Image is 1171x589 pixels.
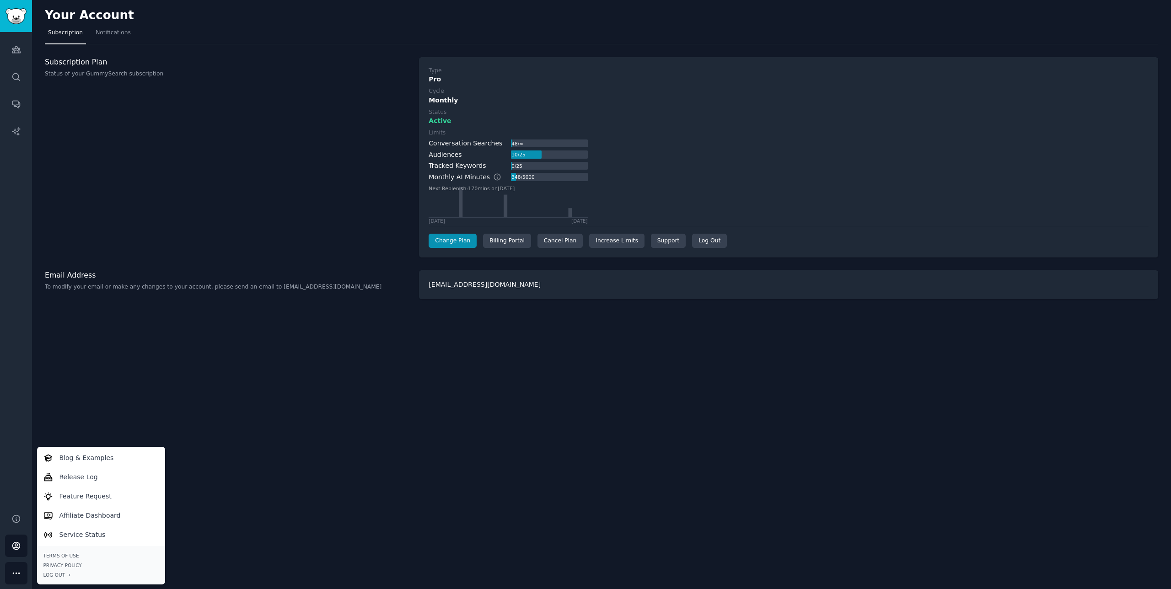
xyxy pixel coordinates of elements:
[38,525,163,544] a: Service Status
[483,234,531,248] div: Billing Portal
[429,75,1149,84] div: Pro
[429,218,445,224] div: [DATE]
[429,129,446,137] div: Limits
[43,552,159,559] a: Terms of Use
[59,530,106,540] p: Service Status
[59,453,114,463] p: Blog & Examples
[511,173,536,181] div: 348 / 5000
[38,467,163,487] a: Release Log
[429,87,444,96] div: Cycle
[429,67,441,75] div: Type
[537,234,583,248] div: Cancel Plan
[45,70,409,78] p: Status of your GummySearch subscription
[419,270,1158,299] div: [EMAIL_ADDRESS][DOMAIN_NAME]
[45,8,134,23] h2: Your Account
[5,8,27,24] img: GummySearch logo
[43,562,159,568] a: Privacy Policy
[511,139,524,148] div: 48 / ∞
[45,283,409,291] p: To modify your email or make any changes to your account, please send an email to [EMAIL_ADDRESS]...
[429,185,515,191] text: Next Replenish: 170 mins on [DATE]
[48,29,83,37] span: Subscription
[511,150,526,159] div: 10 / 25
[45,57,409,67] h3: Subscription Plan
[59,511,121,520] p: Affiliate Dashboard
[571,218,588,224] div: [DATE]
[59,472,98,482] p: Release Log
[429,139,502,148] div: Conversation Searches
[651,234,686,248] a: Support
[96,29,131,37] span: Notifications
[429,150,462,160] div: Audiences
[692,234,727,248] div: Log Out
[38,448,163,467] a: Blog & Examples
[429,234,477,248] a: Change Plan
[43,572,159,578] div: Log Out →
[429,96,1149,105] div: Monthly
[429,172,510,182] div: Monthly AI Minutes
[92,26,134,44] a: Notifications
[429,116,451,126] span: Active
[429,161,486,171] div: Tracked Keywords
[45,270,409,280] h3: Email Address
[38,487,163,506] a: Feature Request
[589,234,645,248] a: Increase Limits
[511,162,523,170] div: 0 / 25
[59,492,112,501] p: Feature Request
[45,26,86,44] a: Subscription
[429,108,446,117] div: Status
[38,506,163,525] a: Affiliate Dashboard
